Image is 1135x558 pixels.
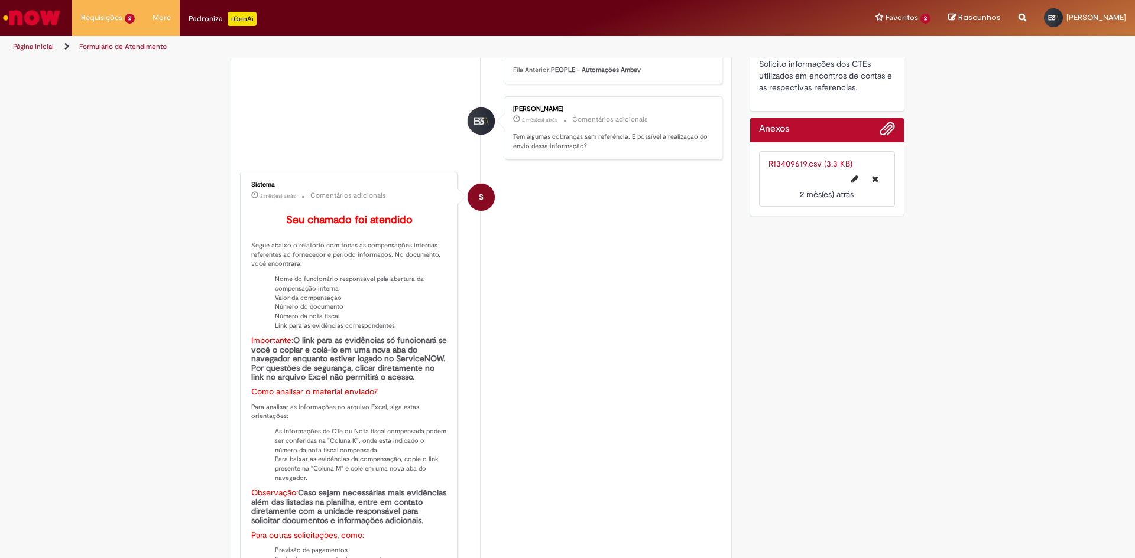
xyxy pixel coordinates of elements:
[251,335,449,382] b: O link para as evidências só funcionará se você o copiar e colá-lo em uma nova aba do navegador e...
[275,312,448,321] li: Número da nota fiscal
[479,183,484,211] span: S
[844,169,865,188] button: Editar nome de arquivo R13409619.csv
[513,132,710,151] p: Tem algumas cobranças sem referência. É possível a realização do envio dessa informação?
[880,121,895,142] button: Adicionar anexos
[275,293,448,303] li: Valor da compensação
[275,427,448,455] li: As informações de CTe ou Nota fiscal compensada podem ser conferidas na "Coluna K", onde está ind...
[865,169,886,188] button: Excluir R13409619.csv
[81,12,122,24] span: Requisições
[468,107,495,135] div: Neylla Bonifácio
[522,116,557,123] span: 2 mês(es) atrás
[153,12,171,24] span: More
[522,116,557,123] time: 13/08/2025 16:42:40
[759,58,894,93] span: Solicito informações dos CTEs utilizados em encontros de contas e as respectivas referencias.
[251,487,449,525] b: Caso sejam necessárias mais evidências além das listadas na planilha, entre em contato diretament...
[275,321,448,331] li: Link para as evidências correspondentes
[275,302,448,312] li: Número do documento
[948,12,1001,24] a: Rascunhos
[251,487,298,498] font: Observação:
[768,158,852,169] a: R13409619.csv (3.3 KB)
[13,42,54,51] a: Página inicial
[275,275,448,293] li: Nome do funcionário responsável pela abertura da compensação interna
[125,14,135,24] span: 2
[260,192,296,200] time: 13/08/2025 14:01:16
[251,241,448,269] p: Segue abaixo o relatório com todas as compensações internas referentes ao fornecedor e período in...
[251,335,293,345] font: Importante:
[572,115,648,125] small: Comentários adicionais
[1,6,62,30] img: ServiceNow
[251,386,378,397] font: Como analisar o material enviado?
[958,12,1001,23] span: Rascunhos
[513,106,710,113] div: [PERSON_NAME]
[310,191,386,201] small: Comentários adicionais
[800,189,854,200] span: 2 mês(es) atrás
[920,14,930,24] span: 2
[251,530,364,540] font: Para outras solicitações, como:
[1066,12,1126,22] span: [PERSON_NAME]
[228,12,257,26] p: +GenAi
[886,12,918,24] span: Favoritos
[759,124,789,135] h2: Anexos
[468,184,495,211] div: System
[189,12,257,26] div: Padroniza
[251,181,448,188] div: Sistema
[260,192,296,200] span: 2 mês(es) atrás
[251,403,448,421] p: Para analisar as informações no arquivo Excel, siga estas orientações:
[79,42,167,51] a: Formulário de Atendimento
[275,546,448,555] li: Previsão de pagamentos
[9,36,748,58] ul: Trilhas de página
[286,213,413,227] b: Seu chamado foi atendido
[551,66,641,74] b: PEOPLE - Automações Ambev
[275,455,448,482] li: Para baixar as evidências da compensação, copie o link presente na "Coluna M" e cole em uma nova ...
